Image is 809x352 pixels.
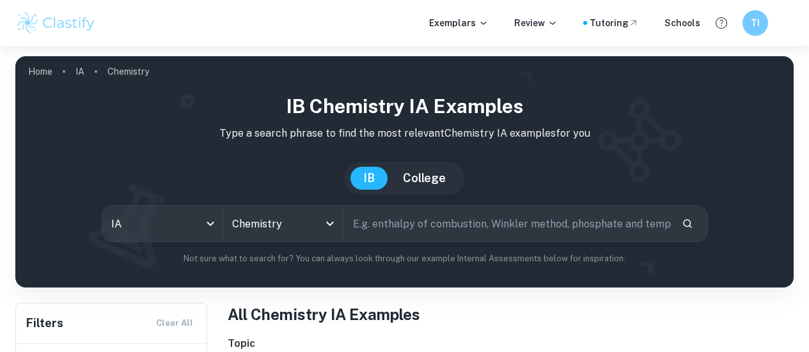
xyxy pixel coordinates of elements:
a: Tutoring [590,16,639,30]
button: TI [742,10,768,36]
p: Chemistry [107,65,149,79]
h1: IB Chemistry IA examples [26,92,783,121]
button: Search [677,213,698,234]
button: Open [321,215,339,233]
a: Schools [664,16,700,30]
button: IB [350,167,388,190]
button: Help and Feedback [711,12,732,34]
p: Not sure what to search for? You can always look through our example Internal Assessments below f... [26,252,783,265]
a: IA [75,63,84,80]
h6: Filters [26,314,63,332]
p: Type a search phrase to find the most relevant Chemistry IA examples for you [26,126,783,141]
p: Review [514,16,558,30]
p: Exemplars [429,16,489,30]
button: College [390,167,459,190]
input: E.g. enthalpy of combustion, Winkler method, phosphate and temperature... [344,206,672,241]
h6: TI [748,16,763,30]
a: Home [28,63,52,80]
div: IA [102,206,223,241]
img: Clastify logo [15,10,97,36]
h6: Topic [228,336,794,351]
h1: All Chemistry IA Examples [228,303,794,326]
img: profile cover [15,56,794,287]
